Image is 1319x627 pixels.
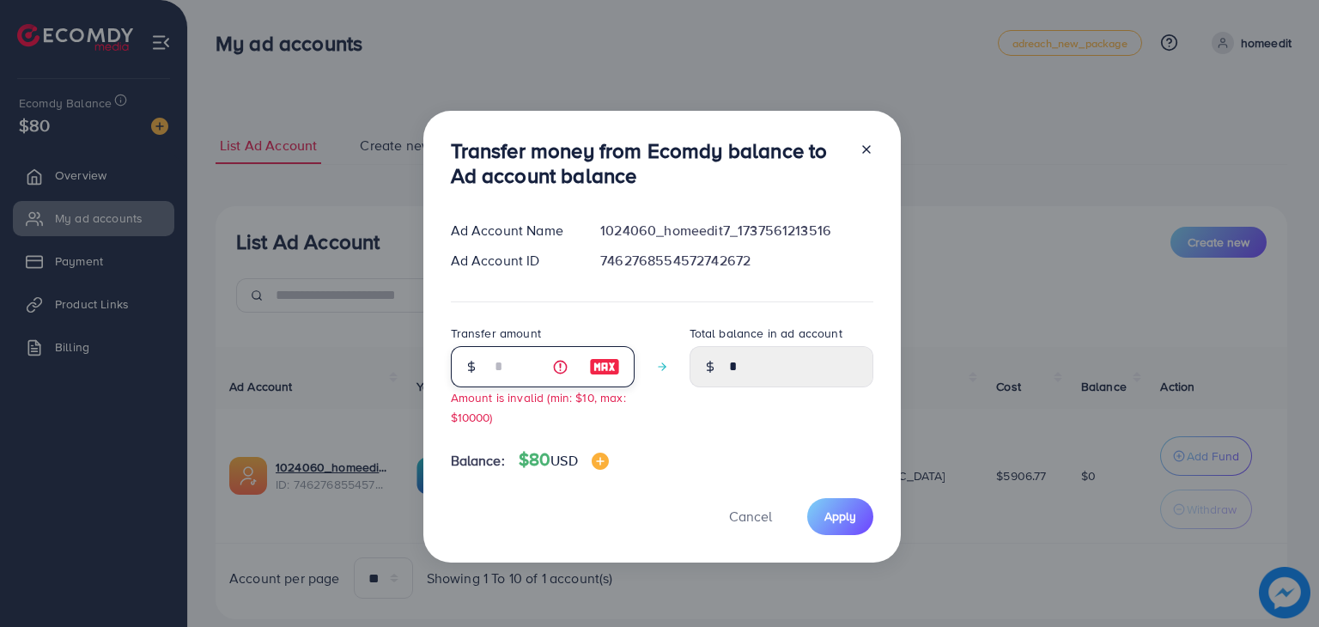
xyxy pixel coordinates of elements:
span: USD [550,451,577,470]
div: Ad Account ID [437,251,587,271]
div: 1024060_homeedit7_1737561213516 [587,221,886,240]
span: Balance: [451,451,505,471]
span: Apply [824,508,856,525]
button: Apply [807,498,873,535]
img: image [589,356,620,377]
h4: $80 [519,449,609,471]
div: Ad Account Name [437,221,587,240]
small: Amount is invalid (min: $10, max: $10000) [451,389,626,425]
div: 7462768554572742672 [587,251,886,271]
label: Total balance in ad account [690,325,842,342]
button: Cancel [708,498,793,535]
label: Transfer amount [451,325,541,342]
span: Cancel [729,507,772,526]
img: image [592,453,609,470]
h3: Transfer money from Ecomdy balance to Ad account balance [451,138,846,188]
